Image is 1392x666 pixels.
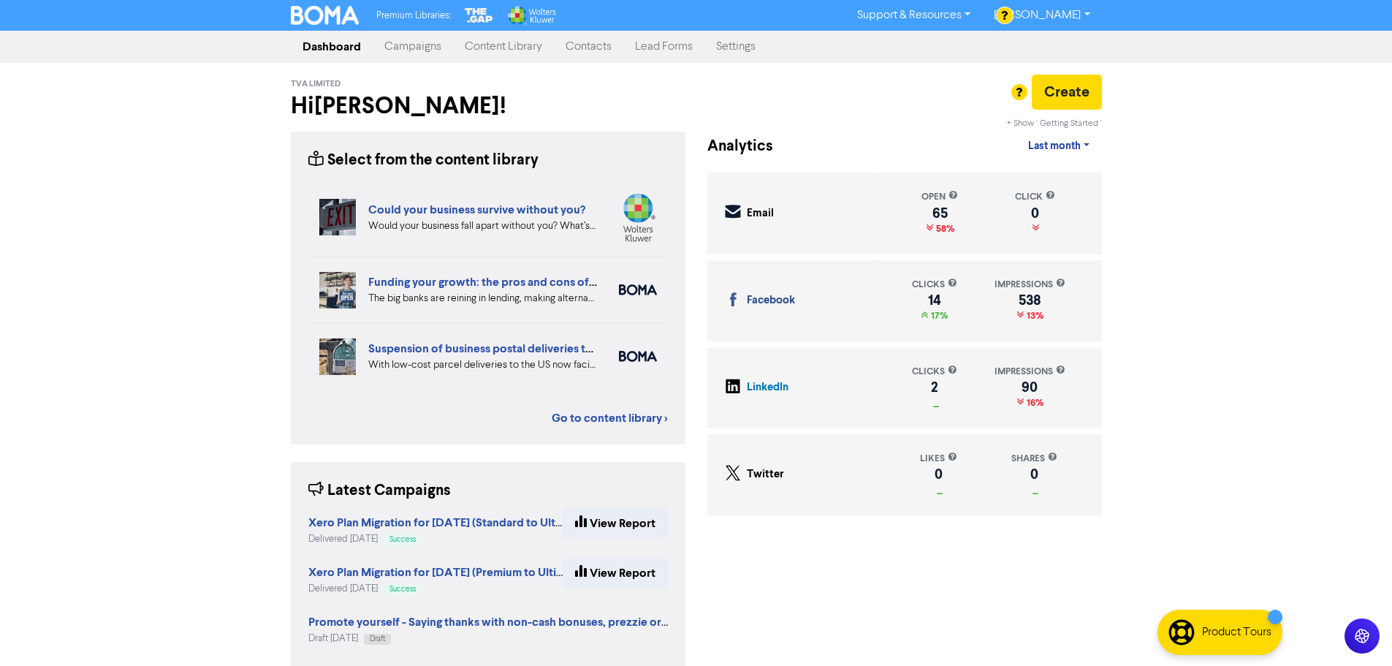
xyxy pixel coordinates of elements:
[291,92,685,120] h2: Hi [PERSON_NAME] !
[933,223,954,235] span: 58%
[1015,208,1055,219] div: 0
[912,382,957,393] div: 2
[563,508,668,539] a: View Report
[1024,397,1043,409] span: 16%
[308,567,641,579] a: Xero Plan Migration for [DATE] (Premium to Ultimate) 2nd batch
[1030,484,1038,496] span: _
[368,275,689,290] a: Funding your growth: the pros and cons of alternative lenders
[707,135,755,158] div: Analytics
[563,558,668,589] a: View Report
[1032,75,1102,110] button: Create
[308,615,712,629] strong: Promote yourself - Saying thanks with non-cash bonuses, prezzie or gift cards
[376,11,451,20] span: Premium Libraries:
[368,219,597,234] div: Would your business fall apart without you? What’s your Plan B in case of accident, illness, or j...
[912,295,957,306] div: 14
[368,291,597,306] div: The big banks are reining in lending, making alternative, non-bank lenders an attractive proposit...
[623,32,704,61] a: Lead Forms
[921,190,958,204] div: open
[920,469,957,480] div: 0
[619,284,657,295] img: boma
[1028,140,1081,153] span: Last month
[308,565,641,580] strong: Xero Plan Migration for [DATE] (Premium to Ultimate) 2nd batch
[1011,452,1057,466] div: shares
[308,480,451,502] div: Latest Campaigns
[554,32,623,61] a: Contacts
[747,466,784,483] div: Twitter
[1011,469,1057,480] div: 0
[291,79,341,89] span: TvA Limited
[308,518,643,529] a: Xero Plan Migration for [DATE] (Standard to Ultimate) 2nd batch
[368,203,585,217] a: Could your business survive without you?
[1024,310,1043,322] span: 13%
[619,193,657,242] img: wolterskluwer
[291,6,360,25] img: BOMA Logo
[704,32,767,61] a: Settings
[747,292,795,309] div: Facebook
[308,515,643,530] strong: Xero Plan Migration for [DATE] (Standard to Ultimate) 2nd batch
[930,397,939,409] span: _
[373,32,453,61] a: Campaigns
[308,532,563,546] div: Delivered [DATE]
[308,617,712,629] a: Promote yourself - Saying thanks with non-cash bonuses, prezzie or gift cards
[912,278,957,292] div: clicks
[982,4,1101,27] a: [PERSON_NAME]
[308,632,668,646] div: Draft [DATE]
[370,635,385,643] span: Draft
[747,205,774,222] div: Email
[291,32,373,61] a: Dashboard
[1015,190,1055,204] div: click
[619,351,657,362] img: boma
[921,208,958,219] div: 65
[453,32,554,61] a: Content Library
[845,4,982,27] a: Support & Resources
[920,452,957,466] div: likes
[389,586,416,593] span: Success
[994,295,1065,306] div: 538
[463,6,495,25] img: The Gap
[934,484,943,496] span: _
[912,365,957,379] div: clicks
[368,341,883,356] a: Suspension of business postal deliveries to the [GEOGRAPHIC_DATA]: what options do you have?
[308,149,539,172] div: Select from the content library
[1007,117,1102,130] div: + Show ' Getting Started '
[389,536,416,543] span: Success
[994,365,1065,379] div: impressions
[506,6,556,25] img: Wolters Kluwer
[994,382,1065,393] div: 90
[552,409,668,427] a: Go to content library >
[747,379,788,396] div: LinkedIn
[994,278,1065,292] div: impressions
[308,582,563,596] div: Delivered [DATE]
[368,357,597,373] div: With low-cost parcel deliveries to the US now facing tariffs, many international postal services ...
[928,310,948,322] span: 17%
[1016,132,1101,161] a: Last month
[1319,596,1392,666] iframe: Chat Widget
